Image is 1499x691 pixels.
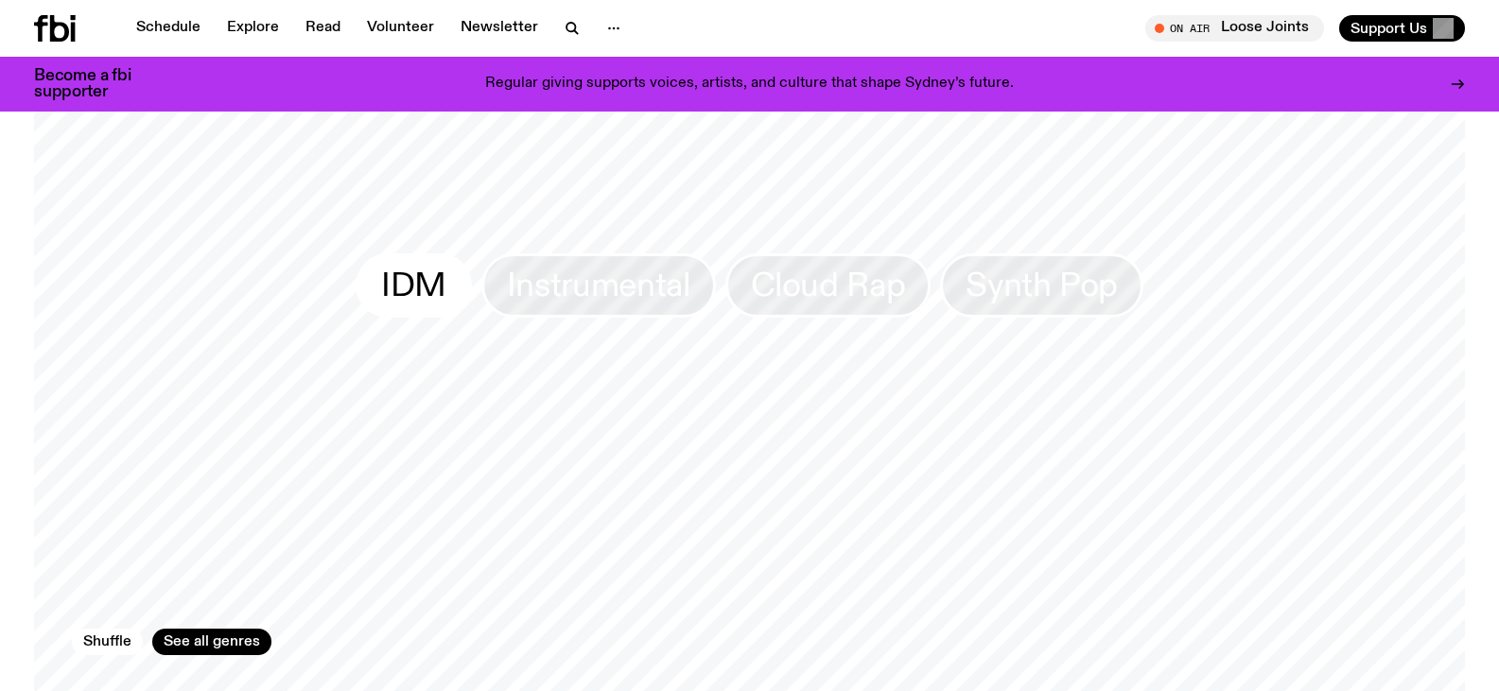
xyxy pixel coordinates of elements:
a: Synth Pop [940,253,1143,318]
a: Read [294,15,352,42]
span: Support Us [1351,20,1427,37]
a: Schedule [125,15,212,42]
button: On AirLoose Joints [1145,15,1324,42]
a: See all genres [152,629,271,655]
p: Regular giving supports voices, artists, and culture that shape Sydney’s future. [485,76,1014,93]
span: IDM [381,267,446,303]
h3: Become a fbi supporter [34,68,155,100]
a: IDM [356,253,472,318]
a: Newsletter [449,15,549,42]
button: Shuffle [72,629,143,655]
a: Explore [216,15,290,42]
span: Instrumental [507,267,690,303]
span: Synth Pop [966,267,1118,303]
span: Cloud Rap [751,267,906,303]
button: Support Us [1339,15,1465,42]
a: Cloud Rap [725,253,932,318]
a: Volunteer [356,15,445,42]
a: Instrumental [481,253,716,318]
